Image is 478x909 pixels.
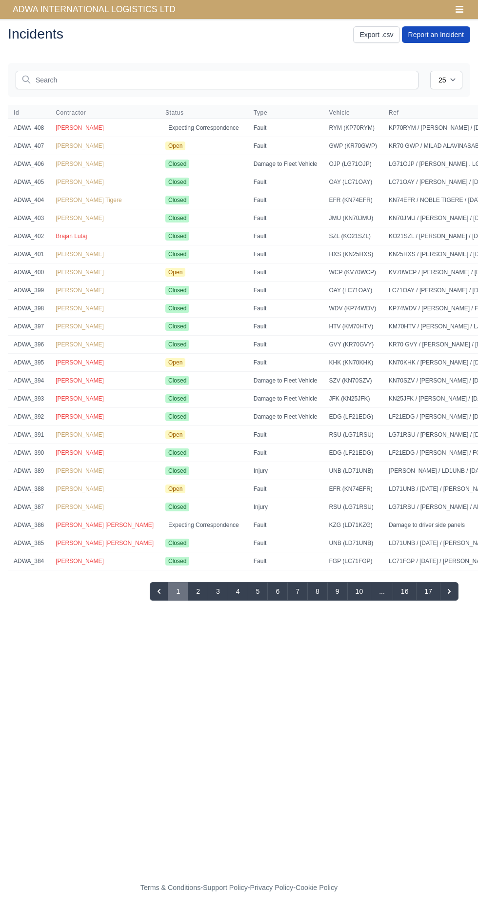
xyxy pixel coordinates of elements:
td: ADWA_406 [8,155,50,173]
button: Go to page 2 [188,582,208,601]
a: [PERSON_NAME] [56,323,104,330]
td: FGP (LC71FGP) [323,552,382,570]
td: Damage to Fleet Vehicle [248,389,323,407]
span: Closed [165,539,189,547]
td: ADWA_387 [8,498,50,516]
td: Fault [248,335,323,353]
span: Closed [165,214,189,222]
td: ADWA_403 [8,209,50,227]
span: Showing [20,584,46,591]
span: [PERSON_NAME] [56,305,104,312]
span: Closed [165,340,189,349]
td: KZG (LD71KZG) [323,516,382,534]
span: [PERSON_NAME] [56,449,104,456]
td: Fault [248,299,323,317]
td: Fault [248,444,323,462]
span: ... [371,582,393,601]
div: - - - [63,882,415,893]
td: ADWA_388 [8,480,50,498]
a: [PERSON_NAME] [56,287,104,294]
span: Type [254,109,267,117]
span: Closed [165,412,189,421]
a: [PERSON_NAME] [56,558,104,565]
input: Search [16,71,418,89]
button: Go to page 4 [228,582,248,601]
td: WCP (KV70WCP) [323,263,382,281]
td: ADWA_390 [8,444,50,462]
td: Damage to Fleet Vehicle [248,155,323,173]
span: « Previous [150,590,168,598]
a: Report an Incident [402,26,470,43]
td: UNB (LD71UNB) [323,462,382,480]
a: Terms & Conditions [140,884,200,891]
span: Closed [165,557,189,566]
td: Fault [248,425,323,444]
td: ADWA_389 [8,462,50,480]
span: 1 [48,584,52,591]
td: Injury [248,462,323,480]
span: Closed [165,322,189,331]
td: ADWA_384 [8,552,50,570]
span: [PERSON_NAME] [56,485,104,492]
span: Open [165,268,185,277]
span: to [53,584,59,591]
span: [PERSON_NAME] [56,124,104,131]
a: [PERSON_NAME] [56,359,104,366]
td: ADWA_397 [8,317,50,335]
td: RSU (LG71RSU) [323,498,382,516]
nav: Pagination Navigation [20,582,458,601]
td: EFR (KN74EFR) [323,480,382,498]
td: SZV (KN70SZV) [323,371,382,389]
a: Export .csv [353,26,399,43]
td: ADWA_385 [8,534,50,552]
a: [PERSON_NAME] [56,377,104,384]
a: [PERSON_NAME] [56,467,104,474]
button: Go to page 8 [307,582,328,601]
td: Fault [248,480,323,498]
a: [PERSON_NAME] [56,395,104,402]
span: Contractor [56,109,86,117]
td: WDV (KP74WDV) [323,299,382,317]
td: Fault [248,281,323,299]
a: [PERSON_NAME] [56,504,104,510]
span: Expecting Correspondence [165,123,242,132]
td: ADWA_404 [8,191,50,209]
a: [PERSON_NAME] [56,251,104,258]
button: Go to page 9 [327,582,348,601]
span: Closed [165,160,189,168]
td: ADWA_408 [8,119,50,137]
td: ADWA_402 [8,227,50,245]
td: UNB (LD71UNB) [323,534,382,552]
td: ADWA_392 [8,407,50,425]
span: Closed [165,394,189,403]
button: Go to page 17 [416,582,440,601]
td: ADWA_393 [8,389,50,407]
button: Go to page 7 [287,582,308,601]
a: [PERSON_NAME] Tigere [56,197,121,203]
td: KHK (KN70KHK) [323,353,382,371]
span: Open [165,358,185,367]
span: results [91,584,111,591]
td: Fault [248,552,323,570]
a: [PERSON_NAME] [56,179,104,185]
td: Fault [248,173,323,191]
td: ADWA_399 [8,281,50,299]
span: of [70,584,76,591]
a: [PERSON_NAME] [56,341,104,348]
span: [PERSON_NAME] [56,215,104,222]
a: Privacy Policy [250,884,294,891]
button: Toggle navigation [449,2,470,16]
button: Go to page 6 [267,582,288,601]
a: [PERSON_NAME] [PERSON_NAME] [56,540,154,546]
button: Type [254,109,275,117]
td: Fault [248,317,323,335]
a: Support Policy [203,884,248,891]
td: HTV (KM70HTV) [323,317,382,335]
span: Expecting Correspondence [165,521,242,529]
td: JMU (KN70JMU) [323,209,382,227]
